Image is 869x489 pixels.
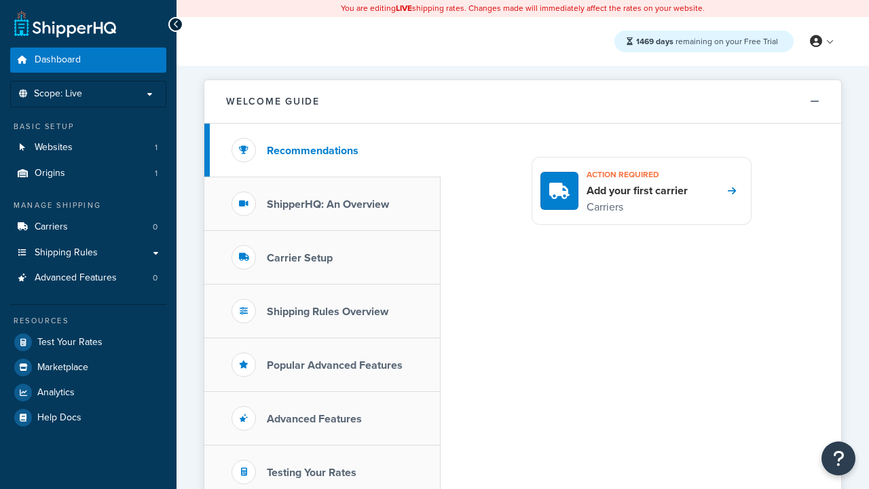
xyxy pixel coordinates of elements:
[37,362,88,374] span: Marketplace
[37,387,75,399] span: Analytics
[636,35,673,48] strong: 1469 days
[267,252,333,264] h3: Carrier Setup
[10,215,166,240] a: Carriers0
[226,96,320,107] h2: Welcome Guide
[10,135,166,160] a: Websites1
[153,272,158,284] span: 0
[267,306,388,318] h3: Shipping Rules Overview
[267,467,356,479] h3: Testing Your Rates
[10,161,166,186] li: Origins
[267,198,389,211] h3: ShipperHQ: An Overview
[10,48,166,73] a: Dashboard
[10,266,166,291] a: Advanced Features0
[267,413,362,425] h3: Advanced Features
[35,168,65,179] span: Origins
[155,168,158,179] span: 1
[35,221,68,233] span: Carriers
[10,240,166,266] a: Shipping Rules
[10,405,166,430] a: Help Docs
[35,247,98,259] span: Shipping Rules
[10,355,166,380] a: Marketplace
[587,166,688,183] h3: Action required
[10,315,166,327] div: Resources
[10,266,166,291] li: Advanced Features
[10,215,166,240] li: Carriers
[587,198,688,216] p: Carriers
[10,380,166,405] a: Analytics
[267,359,403,372] h3: Popular Advanced Features
[636,35,778,48] span: remaining on your Free Trial
[396,2,412,14] b: LIVE
[155,142,158,153] span: 1
[821,441,855,475] button: Open Resource Center
[10,161,166,186] a: Origins1
[587,183,688,198] h4: Add your first carrier
[37,337,103,348] span: Test Your Rates
[10,121,166,132] div: Basic Setup
[10,200,166,211] div: Manage Shipping
[267,145,358,157] h3: Recommendations
[34,88,82,100] span: Scope: Live
[35,272,117,284] span: Advanced Features
[35,54,81,66] span: Dashboard
[10,135,166,160] li: Websites
[204,80,841,124] button: Welcome Guide
[10,330,166,355] a: Test Your Rates
[35,142,73,153] span: Websites
[37,412,81,424] span: Help Docs
[153,221,158,233] span: 0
